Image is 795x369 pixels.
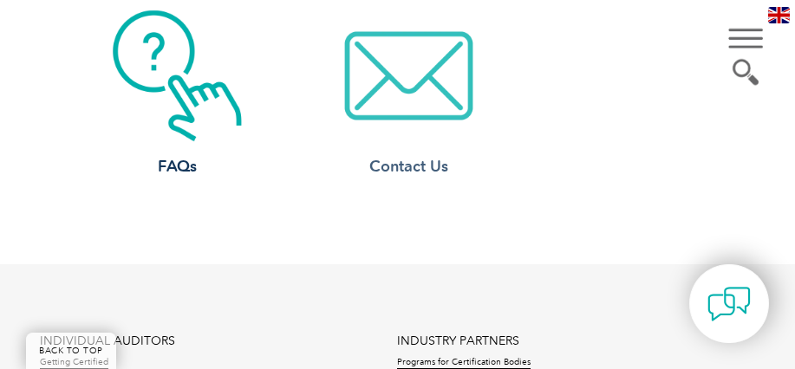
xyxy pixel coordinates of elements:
[111,10,244,142] img: contact-faq.webp
[342,10,475,142] img: contact-email.webp
[397,357,531,369] a: Programs for Certification Bodies
[314,156,504,178] h3: Contact Us
[26,333,116,369] a: BACK TO TOP
[397,333,519,348] a: INDUSTRY PARTNERS
[293,10,525,178] a: Contact Us
[82,156,272,178] h3: FAQs
[768,7,790,23] img: en
[62,10,293,178] a: FAQs
[707,282,751,326] img: contact-chat.png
